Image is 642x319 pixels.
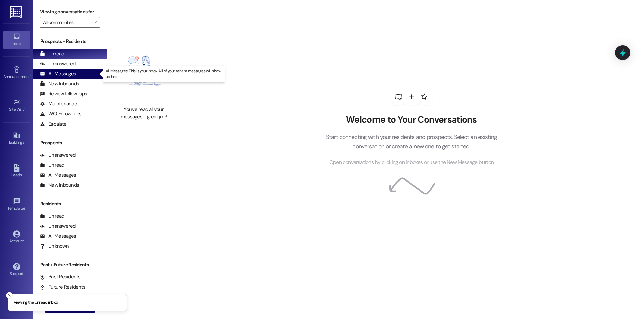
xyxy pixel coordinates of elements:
h2: Welcome to Your Conversations [316,114,507,125]
i:  [93,20,96,25]
div: Unanswered [40,223,76,230]
div: WO Follow-ups [40,110,81,117]
span: • [30,73,31,78]
div: Residents [33,200,107,207]
div: Maintenance [40,100,77,107]
p: Viewing the Unread inbox [14,300,58,306]
a: Support [3,261,30,279]
div: New Inbounds [40,182,79,189]
div: Unread [40,162,64,169]
div: Escalate [40,121,66,128]
div: Future Residents [40,284,85,291]
a: Inbox [3,31,30,49]
img: empty-state [114,39,173,103]
a: Buildings [3,130,30,148]
div: Prospects + Residents [33,38,107,45]
a: Account [3,228,30,246]
div: Unknown [40,243,69,250]
img: ResiDesk Logo [10,6,23,18]
div: All Messages [40,233,76,240]
div: All Messages [40,172,76,179]
p: Start connecting with your residents and prospects. Select an existing conversation or create a n... [316,132,507,151]
div: Prospects [33,139,107,146]
div: Review follow-ups [40,90,87,97]
div: Unread [40,50,64,57]
label: Viewing conversations for [40,7,100,17]
div: Unanswered [40,152,76,159]
div: New Inbounds [40,80,79,87]
span: • [26,205,27,210]
div: Unanswered [40,60,76,67]
a: Site Visit • [3,97,30,115]
button: Close toast [6,292,13,299]
p: All Messages: This is your inbox. All of your tenant messages will show up here. [106,68,222,80]
input: All communities [43,17,89,28]
a: Templates • [3,195,30,214]
div: Past + Future Residents [33,261,107,268]
div: You've read all your messages - great job! [114,106,173,121]
span: • [24,106,25,111]
div: Past Residents [40,273,81,281]
div: All Messages [40,70,76,77]
div: Unread [40,213,64,220]
span: Open conversations by clicking on inboxes or use the New Message button [329,158,494,167]
a: Leads [3,162,30,180]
